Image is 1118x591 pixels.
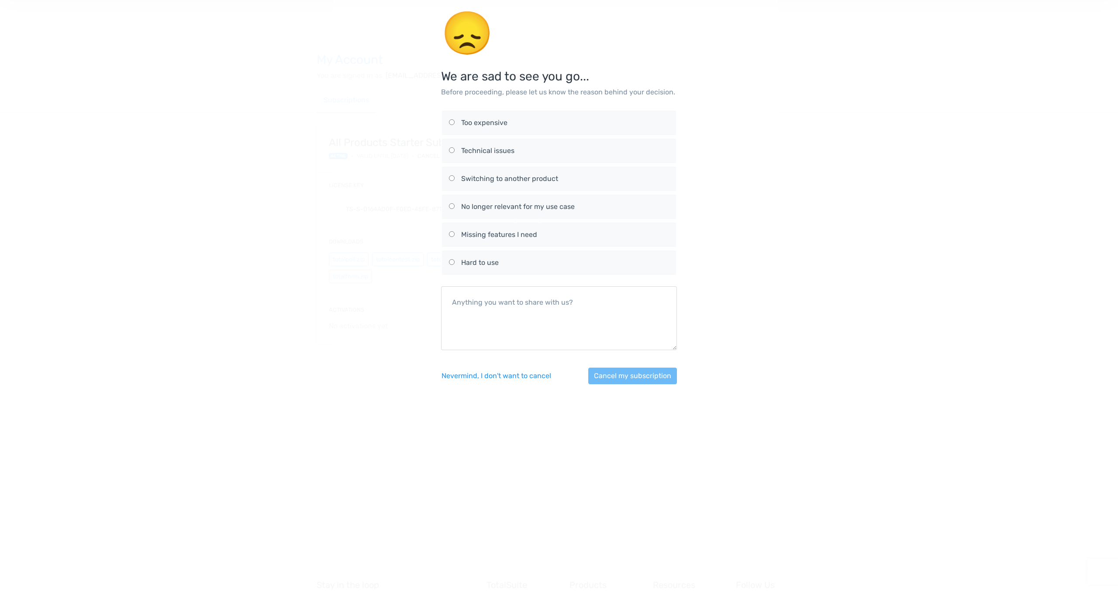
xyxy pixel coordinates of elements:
[588,368,677,384] button: Cancel my subscription
[449,250,669,275] label: Hard to use
[449,119,455,125] input: Too expensive Too expensive
[461,229,669,240] div: Missing features I need
[441,10,677,83] h3: We are sad to see you go...
[449,111,669,135] label: Too expensive
[449,203,455,209] input: No longer relevant for my use case No longer relevant for my use case
[449,222,669,247] label: Missing features I need
[461,118,669,128] div: Too expensive
[449,175,455,181] input: Switching to another product Switching to another product
[441,8,493,58] span: 😞
[449,195,669,219] label: No longer relevant for my use case
[461,146,669,156] div: Technical issues
[449,259,455,265] input: Hard to use Hard to use
[461,257,669,268] div: Hard to use
[461,174,669,184] div: Switching to another product
[449,231,455,237] input: Missing features I need Missing features I need
[449,147,455,153] input: Technical issues Technical issues
[449,167,669,191] label: Switching to another product
[441,87,677,97] p: Before proceeding, please let us know the reason behind your decision.
[461,202,669,212] div: No longer relevant for my use case
[449,139,669,163] label: Technical issues
[441,368,552,384] button: Nevermind, I don't want to cancel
